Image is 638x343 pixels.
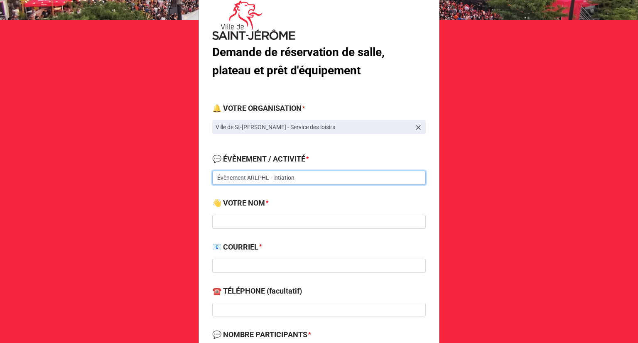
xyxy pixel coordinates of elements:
label: 📧 COURRIEL [212,241,258,253]
img: FrTrNzWxQR%2FLogo%20Saint-Jerome.png [212,0,295,40]
label: ☎️ TÉLÉPHONE (facultatif) [212,285,302,297]
label: 👋 VOTRE NOM [212,197,265,209]
label: 🔔 VOTRE ORGANISATION [212,103,302,114]
label: 💬 ÉVÈNEMENT / ACTIVITÉ [212,153,305,165]
b: Demande de réservation de salle, plateau et prêt d'équipement [212,45,385,77]
p: Ville de St-[PERSON_NAME] - Service des loisirs [216,123,411,131]
label: 💬 NOMBRE PARTICIPANTS [212,329,307,341]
